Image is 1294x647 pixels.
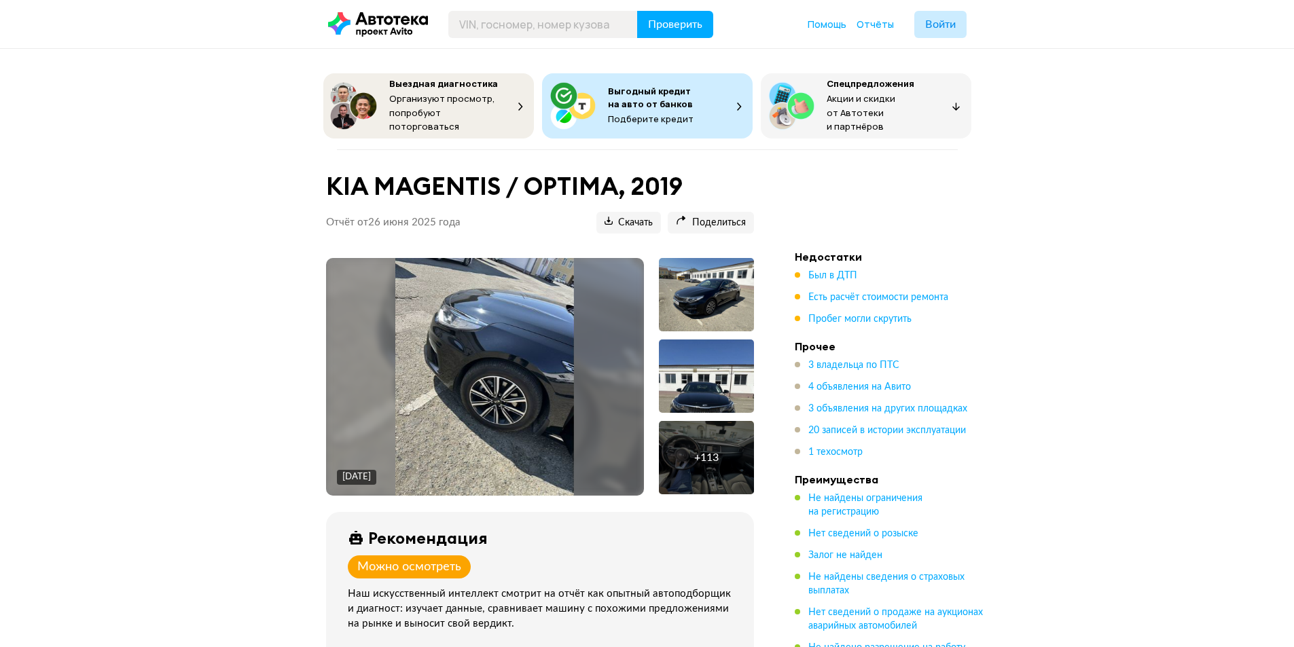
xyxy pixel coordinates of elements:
span: 4 объявления на Авито [808,382,911,392]
span: Не найдены сведения о страховых выплатах [808,572,965,595]
h4: Прочее [795,339,985,353]
button: Выгодный кредит на авто от банковПодберите кредит [542,73,753,138]
h4: Преимущества [795,473,985,486]
span: Пробег могли скрутить [808,314,912,324]
span: 20 записей в истории эксплуатации [808,426,966,435]
button: Выездная диагностикаОрганизуют просмотр, попробуют поторговаться [323,73,534,138]
span: Есть расчёт стоимости ремонта [808,293,948,302]
img: Main car [395,258,574,496]
div: [DATE] [342,471,371,483]
span: Выездная диагностика [389,77,498,90]
span: Войти [925,19,956,30]
span: Нет сведений о розыске [808,529,918,538]
button: Войти [914,11,967,38]
span: 1 техосмотр [808,447,863,457]
button: Скачать [596,212,661,234]
a: Отчёты [857,18,894,31]
button: Поделиться [668,212,754,234]
span: Был в ДТП [808,271,857,280]
span: Поделиться [676,217,746,229]
p: Отчёт от 26 июня 2025 года [326,216,461,229]
div: Наш искусственный интеллект смотрит на отчёт как опытный автоподборщик и диагност: изучает данные... [348,587,738,631]
span: Залог не найден [808,551,882,560]
span: Не найдены ограничения на регистрацию [808,494,922,517]
span: Выгодный кредит на авто от банков [608,85,693,110]
div: Рекомендация [368,528,488,547]
span: Акции и скидки от Автотеки и партнёров [827,92,895,132]
span: Нет сведений о продаже на аукционах аварийных автомобилей [808,608,983,631]
button: СпецпредложенияАкции и скидки от Автотеки и партнёров [761,73,971,138]
span: 3 владельца по ПТС [808,361,899,370]
a: Помощь [808,18,846,31]
span: 3 объявления на других площадках [808,404,967,413]
span: Спецпредложения [827,77,914,90]
span: Проверить [648,19,702,30]
span: Подберите кредит [608,113,694,125]
div: Можно осмотреть [357,559,461,574]
button: Проверить [637,11,713,38]
input: VIN, госномер, номер кузова [448,11,638,38]
h1: KIA MAGENTIS / OPTIMA, 2019 [326,172,754,201]
span: Организуют просмотр, попробуют поторговаться [389,92,495,132]
h4: Недостатки [795,250,985,263]
div: + 113 [694,451,719,464]
span: Скачать [605,217,653,229]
